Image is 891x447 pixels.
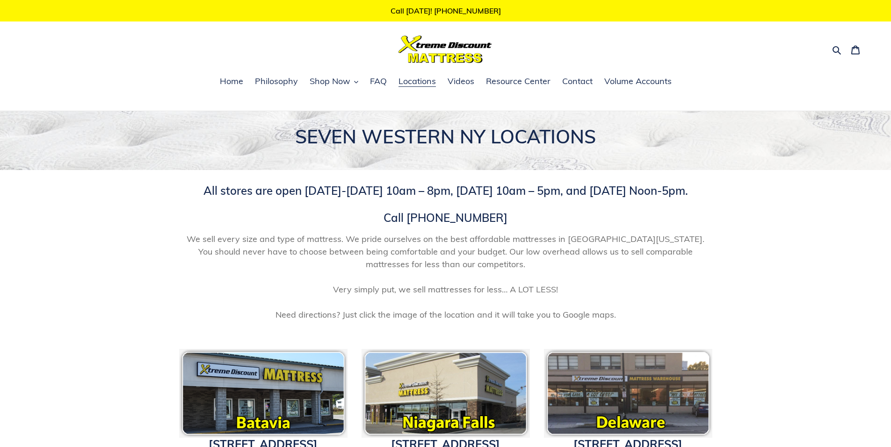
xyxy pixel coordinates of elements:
[604,76,672,87] span: Volume Accounts
[481,75,555,89] a: Resource Center
[295,125,596,148] span: SEVEN WESTERN NY LOCATIONS
[600,75,676,89] a: Volume Accounts
[255,76,298,87] span: Philosophy
[220,76,243,87] span: Home
[215,75,248,89] a: Home
[179,349,348,438] img: pf-c8c7db02--bataviaicon.png
[558,75,597,89] a: Contact
[365,75,391,89] a: FAQ
[362,349,530,438] img: Xtreme Discount Mattress Niagara Falls
[250,75,303,89] a: Philosophy
[310,76,350,87] span: Shop Now
[179,233,712,321] span: We sell every size and type of mattress. We pride ourselves on the best affordable mattresses in ...
[448,76,474,87] span: Videos
[305,75,363,89] button: Shop Now
[544,349,712,438] img: pf-118c8166--delawareicon.png
[398,35,492,63] img: Xtreme Discount Mattress
[370,76,387,87] span: FAQ
[562,76,593,87] span: Contact
[398,76,436,87] span: Locations
[394,75,441,89] a: Locations
[203,184,688,225] span: All stores are open [DATE]-[DATE] 10am – 8pm, [DATE] 10am – 5pm, and [DATE] Noon-5pm. Call [PHONE...
[486,76,551,87] span: Resource Center
[443,75,479,89] a: Videos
